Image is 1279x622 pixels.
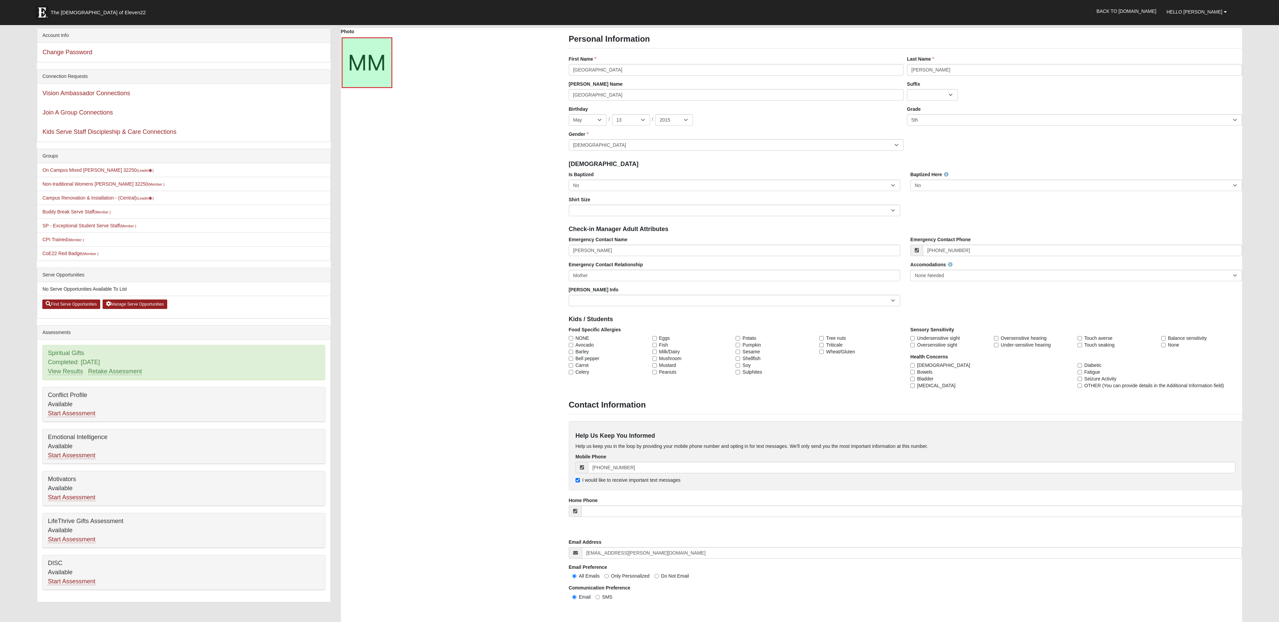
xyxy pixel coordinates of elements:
span: / [652,116,653,123]
label: Health Concerns [910,353,948,360]
a: Start Assessment [48,452,95,459]
a: Start Assessment [48,494,95,501]
a: Start Assessment [48,536,95,543]
a: Find Serve Opportunities [42,299,100,309]
a: Kids Serve Staff Discipleship & Care Connections [42,128,176,135]
label: Mobile Phone [576,453,606,460]
div: Groups [37,149,330,163]
label: [PERSON_NAME] Name [569,81,623,87]
span: Email [579,594,591,600]
span: Potato [742,335,756,341]
span: NONE [576,335,589,341]
div: LifeThrive Gifts Assessment Available [43,513,325,548]
a: The [DEMOGRAPHIC_DATA] of Eleven22 [32,2,167,19]
a: On Campus Mixed [PERSON_NAME] 32250(Leader) [42,167,153,173]
input: Avocado [569,343,573,347]
div: Emotional Intelligence Available [43,429,325,464]
input: Milk/Dairy [652,350,657,354]
label: Birthday [569,106,588,112]
input: NONE [569,336,573,340]
span: Do Not Email [661,573,689,579]
input: Under-sensitive hearing [994,343,998,347]
h3: Personal Information [569,34,1242,44]
input: Balance sensitivity [1161,336,1166,340]
input: Sesame [736,350,740,354]
span: Only Personalized [611,573,650,579]
span: SMS [602,594,612,600]
span: Tree nuts [826,335,846,341]
div: Conflict Profile Available [43,387,325,422]
label: Is Baptized [569,171,594,178]
span: / [609,116,610,123]
input: Soy [736,363,740,368]
a: Start Assessment [48,410,95,417]
span: Peanuts [659,369,676,375]
input: Pumpkin [736,343,740,347]
li: No Serve Opportunities Available To List [37,282,330,296]
span: Sesame [742,348,760,355]
input: Carrot [569,363,573,368]
input: Tree nuts [819,336,824,340]
label: Email Address [569,539,602,545]
span: Fatigue [1084,369,1100,375]
span: Undersensitive sight [917,335,960,341]
input: OTHER (You can provide details in the Additional Information field) [1078,383,1082,388]
span: Oversensitive hearing [1001,335,1046,341]
span: Hello [PERSON_NAME] [1167,9,1222,15]
span: None [1168,341,1179,348]
a: CPI Trained(Member ) [42,237,84,242]
input: Seizure Activity [1078,377,1082,381]
a: Retake Assessment [88,368,142,375]
label: Food Specific Allergies [569,326,621,333]
div: Account Info [37,28,330,43]
input: Wheat/Gluten [819,350,824,354]
input: Undersensitive sight [910,336,915,340]
input: Shellfish [736,356,740,361]
span: Touch seaking [1084,341,1115,348]
input: Barley [569,350,573,354]
span: Avocado [576,341,594,348]
span: Mushroom [659,355,681,362]
div: DISC Available [43,555,325,590]
label: Baptized Here [910,171,949,178]
input: Email [572,595,577,599]
h4: Check-in Manager Adult Attributes [569,226,1242,233]
div: Connection Requests [37,69,330,84]
span: Shellfish [742,355,760,362]
a: Change Password [42,49,92,56]
small: (Leader ) [136,196,154,200]
h4: Help Us Keep You Informed [576,432,1235,440]
input: SMS [595,595,600,599]
div: Assessments [37,326,330,340]
span: OTHER (You can provide details in the Additional Information field) [1084,382,1224,389]
img: Eleven22 logo [35,6,49,19]
input: Oversensitive sight [910,343,915,347]
span: Soy [742,362,751,369]
a: Start Assessment [48,578,95,585]
div: Serve Opportunities [37,268,330,282]
label: Last Name [907,56,934,62]
label: Emergency Contact Name [569,236,628,243]
span: Bowels [917,369,932,375]
label: Email Preference [569,564,607,571]
input: Celery [569,370,573,374]
span: Wheat/Gluten [826,348,855,355]
label: Suffix [907,81,920,87]
input: Mustard [652,363,657,368]
input: None [1161,343,1166,347]
input: Sulphites [736,370,740,374]
span: I would like to receive important text messages [582,477,680,483]
div: Spiritual Gifts Completed: [DATE] [43,345,325,380]
input: Bell pepper [569,356,573,361]
small: (Member ) [67,238,84,242]
span: Barley [576,348,589,355]
span: Fish [659,341,668,348]
input: Bowels [910,370,915,374]
span: Pumpkin [742,341,761,348]
span: Milk/Dairy [659,348,680,355]
span: Bladder [917,375,933,382]
label: Grade [907,106,920,112]
small: (Member ) [94,210,111,214]
label: Communication Preference [569,584,630,591]
a: Vision Ambassador Connections [42,90,130,97]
